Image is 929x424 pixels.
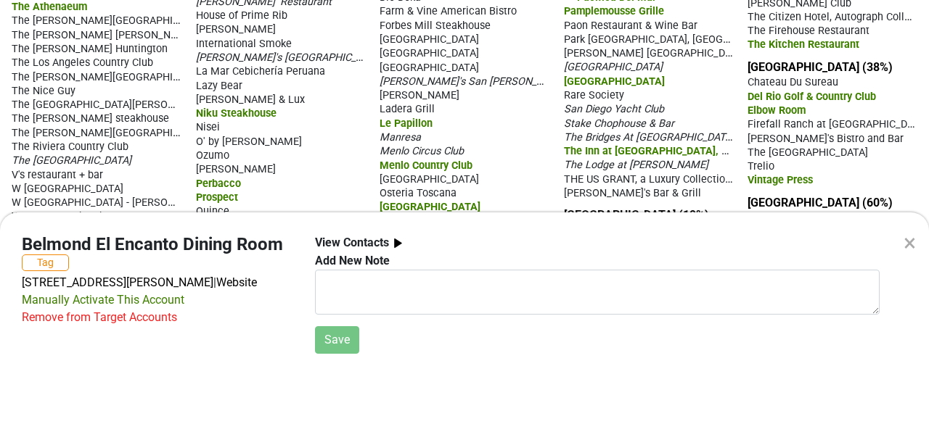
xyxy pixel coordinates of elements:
b: View Contacts [315,236,389,249]
div: Manually Activate This Account [22,291,184,309]
b: Add New Note [315,254,390,267]
div: × [904,225,916,260]
h4: Belmond El Encanto Dining Room [22,234,283,255]
button: Tag [22,254,69,271]
span: | [213,275,216,289]
div: Remove from Target Accounts [22,309,177,326]
button: Save [315,326,359,354]
img: arrow_right.svg [389,234,407,252]
a: Website [216,275,257,289]
a: [STREET_ADDRESS][PERSON_NAME] [22,275,213,289]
